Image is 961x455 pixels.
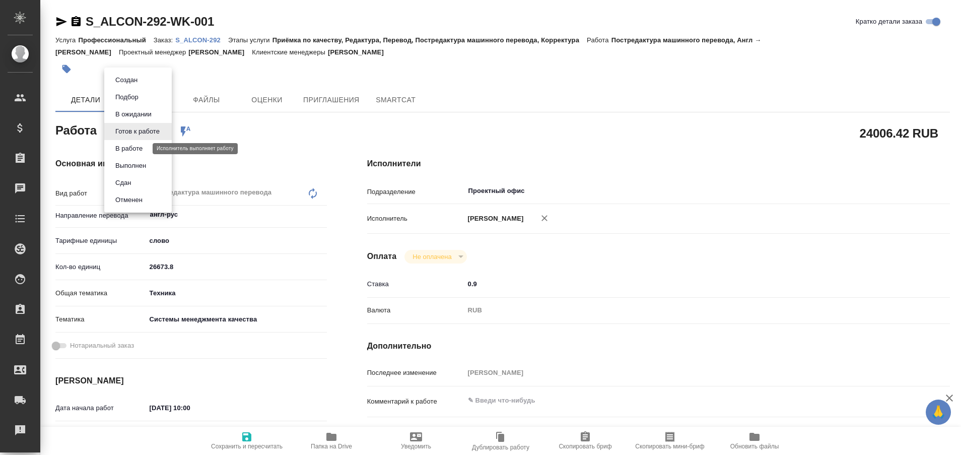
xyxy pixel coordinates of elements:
button: Отменен [112,194,146,206]
button: Подбор [112,92,142,103]
button: В ожидании [112,109,155,120]
button: Готов к работе [112,126,163,137]
button: В работе [112,143,146,154]
button: Создан [112,75,141,86]
button: Выполнен [112,160,149,171]
button: Сдан [112,177,134,188]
